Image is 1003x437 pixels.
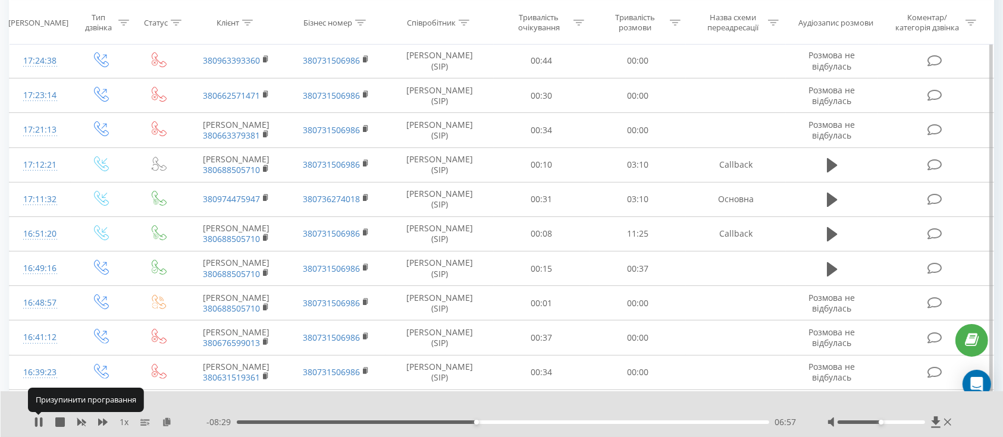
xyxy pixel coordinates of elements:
[590,251,686,286] td: 00:37
[494,286,590,320] td: 00:01
[186,320,286,355] td: [PERSON_NAME]
[590,78,686,113] td: 00:00
[386,147,494,182] td: [PERSON_NAME] (SIP)
[494,182,590,216] td: 00:31
[21,118,59,142] div: 17:21:13
[494,113,590,147] td: 00:34
[590,216,686,251] td: 11:25
[144,17,168,27] div: Статус
[203,55,260,66] a: 380963393360
[303,366,360,378] a: 380731506986
[203,268,260,279] a: 380688505710
[186,286,286,320] td: [PERSON_NAME]
[206,416,237,428] span: - 08:29
[386,113,494,147] td: [PERSON_NAME] (SIP)
[686,147,786,182] td: Callback
[474,420,479,425] div: Accessibility label
[186,389,286,424] td: [PERSON_NAME]
[879,420,884,425] div: Accessibility label
[963,370,991,398] div: Open Intercom Messenger
[82,12,115,33] div: Тип дзвінка
[203,193,260,205] a: 380974475947
[21,153,59,177] div: 17:12:21
[775,416,797,428] span: 06:57
[386,320,494,355] td: [PERSON_NAME] (SIP)
[590,147,686,182] td: 03:10
[507,12,571,33] div: Тривалість очікування
[590,389,686,424] td: 08:56
[590,320,686,355] td: 00:00
[386,355,494,389] td: [PERSON_NAME] (SIP)
[303,124,360,136] a: 380731506986
[809,84,855,106] span: Розмова не відбулась
[386,182,494,216] td: [PERSON_NAME] (SIP)
[809,119,855,141] span: Розмова не відбулась
[203,164,260,175] a: 380688505710
[494,216,590,251] td: 00:08
[203,337,260,348] a: 380676599013
[686,216,786,251] td: Callback
[303,297,360,309] a: 380731506986
[407,17,456,27] div: Співробітник
[21,257,59,280] div: 16:49:16
[120,416,128,428] span: 1 x
[303,159,360,170] a: 380731506986
[186,113,286,147] td: [PERSON_NAME]
[303,228,360,239] a: 380731506986
[21,291,59,315] div: 16:48:57
[186,355,286,389] td: [PERSON_NAME]
[386,216,494,251] td: [PERSON_NAME] (SIP)
[809,49,855,71] span: Розмова не відбулась
[203,233,260,244] a: 380688505710
[809,361,855,383] span: Розмова не відбулась
[590,182,686,216] td: 03:10
[590,43,686,78] td: 00:00
[494,320,590,355] td: 00:37
[303,332,360,343] a: 380731506986
[386,286,494,320] td: [PERSON_NAME] (SIP)
[21,222,59,246] div: 16:51:20
[494,389,590,424] td: 00:33
[303,55,360,66] a: 380731506986
[8,17,68,27] div: [PERSON_NAME]
[303,193,360,205] a: 380736274018
[701,12,765,33] div: Назва схеми переадресації
[386,251,494,286] td: [PERSON_NAME] (SIP)
[809,326,855,348] span: Розмова не відбулась
[603,12,667,33] div: Тривалість розмови
[494,78,590,113] td: 00:30
[893,12,963,33] div: Коментар/категорія дзвінка
[798,17,873,27] div: Аудіозапис розмови
[494,147,590,182] td: 00:10
[386,389,494,424] td: [PERSON_NAME] (SIP)
[303,17,352,27] div: Бізнес номер
[28,388,144,412] div: Призупинити програвання
[303,263,360,274] a: 380731506986
[203,372,260,383] a: 380631519361
[203,130,260,141] a: 380663379381
[21,49,59,73] div: 17:24:38
[590,286,686,320] td: 00:00
[21,326,59,349] div: 16:41:12
[186,251,286,286] td: [PERSON_NAME]
[386,43,494,78] td: [PERSON_NAME] (SIP)
[494,251,590,286] td: 00:15
[386,78,494,113] td: [PERSON_NAME] (SIP)
[21,84,59,107] div: 17:23:14
[21,361,59,384] div: 16:39:23
[809,292,855,314] span: Розмова не відбулась
[686,182,786,216] td: Основна
[186,147,286,182] td: [PERSON_NAME]
[494,355,590,389] td: 00:34
[186,216,286,251] td: [PERSON_NAME]
[217,17,239,27] div: Клієнт
[590,113,686,147] td: 00:00
[21,188,59,211] div: 17:11:32
[203,90,260,101] a: 380662571471
[590,355,686,389] td: 00:00
[494,43,590,78] td: 00:44
[203,303,260,314] a: 380688505710
[303,90,360,101] a: 380731506986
